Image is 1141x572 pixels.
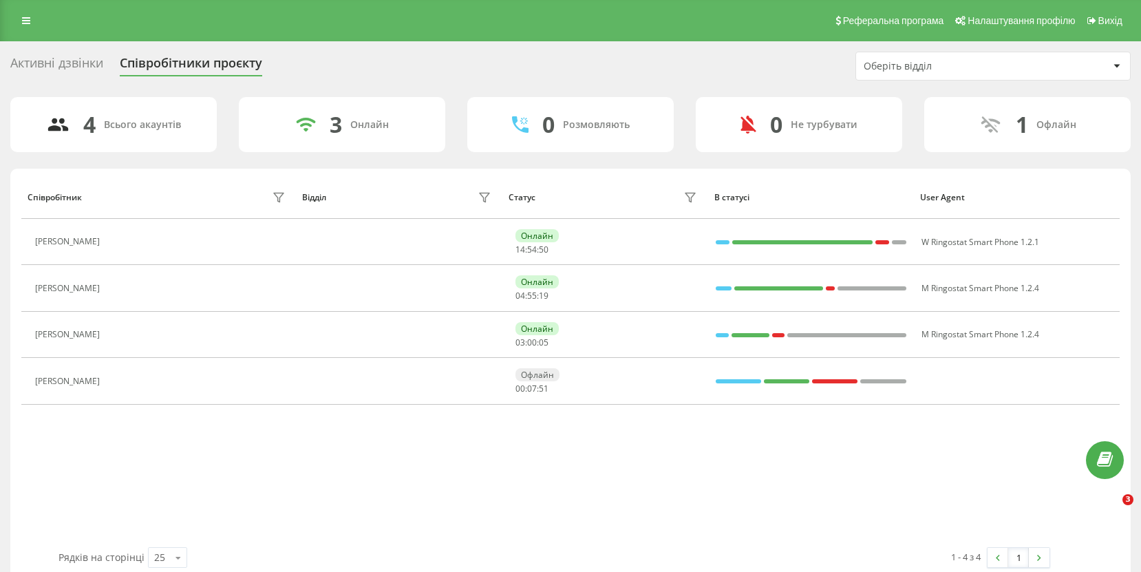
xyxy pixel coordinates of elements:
span: Вихід [1098,15,1122,26]
span: 19 [539,290,548,301]
div: : : [515,291,548,301]
div: 0 [542,112,555,138]
div: Офлайн [515,368,559,381]
div: Співробітники проєкту [120,56,262,77]
span: 50 [539,244,548,255]
span: 54 [527,244,537,255]
span: 55 [527,290,537,301]
div: 1 [1016,112,1028,138]
div: 3 [330,112,342,138]
div: Активні дзвінки [10,56,103,77]
span: Рядків на сторінці [58,551,145,564]
span: W Ringostat Smart Phone 1.2.1 [921,236,1039,248]
div: Онлайн [515,322,559,335]
span: 14 [515,244,525,255]
span: M Ringostat Smart Phone 1.2.4 [921,328,1039,340]
span: Реферальна програма [843,15,944,26]
div: [PERSON_NAME] [35,237,103,246]
div: Онлайн [350,119,389,131]
span: M Ringostat Smart Phone 1.2.4 [921,282,1039,294]
div: Співробітник [28,193,82,202]
div: Онлайн [515,229,559,242]
div: Відділ [302,193,326,202]
div: Всього акаунтів [104,119,181,131]
div: 1 - 4 з 4 [951,550,981,564]
div: [PERSON_NAME] [35,284,103,293]
span: 00 [527,337,537,348]
a: 1 [1008,548,1029,567]
span: Налаштування профілю [968,15,1075,26]
div: 4 [83,112,96,138]
div: Статус [509,193,535,202]
div: Онлайн [515,275,559,288]
span: 51 [539,383,548,394]
span: 07 [527,383,537,394]
div: : : [515,384,548,394]
div: 25 [154,551,165,564]
div: : : [515,338,548,348]
div: : : [515,245,548,255]
iframe: Intercom live chat [1094,494,1127,527]
span: 00 [515,383,525,394]
div: Офлайн [1036,119,1076,131]
span: 3 [1122,494,1133,505]
span: 05 [539,337,548,348]
div: [PERSON_NAME] [35,330,103,339]
div: [PERSON_NAME] [35,377,103,386]
div: Оберіть відділ [864,61,1028,72]
div: Розмовляють [563,119,630,131]
div: 0 [770,112,782,138]
span: 03 [515,337,525,348]
div: Не турбувати [791,119,857,131]
div: В статусі [714,193,907,202]
div: User Agent [920,193,1113,202]
span: 04 [515,290,525,301]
